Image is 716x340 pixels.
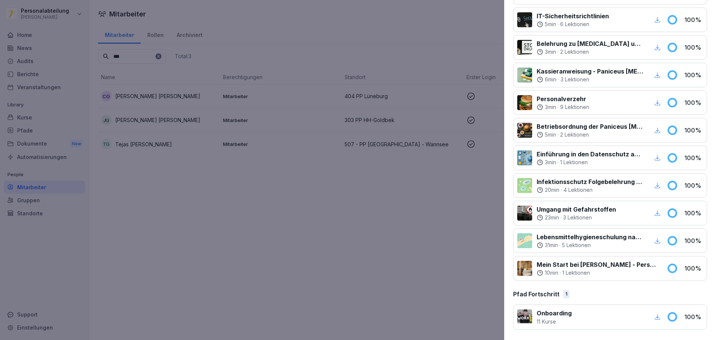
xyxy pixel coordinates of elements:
p: 5 Lektionen [562,241,591,249]
p: 11 Kurse [537,318,572,325]
p: Umgang mit Gefahrstoffen [537,205,616,214]
p: 3 min [545,159,556,166]
div: 1 [563,290,569,298]
p: IT-Sicherheitsrichtlinien [537,12,609,21]
p: Personalverzehr [537,94,589,103]
p: 5 min [545,131,556,138]
p: 20 min [545,186,559,194]
p: 100 % [684,312,703,321]
p: 3 min [545,103,556,111]
p: 6 Lektionen [560,21,589,28]
p: Kassieranweisung - Paniceus [MEDICAL_DATA] Systemzentrale GmbH [537,67,644,76]
div: · [537,48,644,56]
p: Onboarding [537,309,572,318]
p: Einführung in den Datenschutz am Arbeitsplatz nach Art. 13 ff. DSGVO [537,150,644,159]
p: 100 % [684,209,703,218]
div: · [537,159,644,166]
p: 100 % [684,43,703,52]
p: 2 Lektionen [560,48,589,56]
div: · [537,76,644,83]
div: · [537,214,616,221]
p: Pfad Fortschritt [513,290,559,299]
div: · [537,21,609,28]
p: Lebensmittelhygieneschulung nach EU-Verordnung (EG) Nr. 852 / 2004 [537,233,644,241]
p: 100 % [684,236,703,245]
div: · [537,241,644,249]
p: 100 % [684,15,703,24]
p: 3 Lektionen [560,76,589,83]
p: 100 % [684,264,703,273]
p: 100 % [684,153,703,162]
p: 23 min [545,214,559,221]
p: 3 min [545,48,556,56]
p: 100 % [684,126,703,135]
p: 3 Lektionen [563,214,592,221]
p: Mein Start bei [PERSON_NAME] - Personalfragebogen [537,260,658,269]
p: 5 min [545,21,556,28]
p: 100 % [684,71,703,79]
p: 31 min [545,241,558,249]
div: · [537,103,589,111]
div: · [537,131,644,138]
div: · [537,269,658,277]
p: 10 min [545,269,558,277]
p: 4 Lektionen [563,186,593,194]
p: 9 Lektionen [560,103,589,111]
p: 2 Lektionen [560,131,589,138]
p: 100 % [684,98,703,107]
p: Belehrung zu [MEDICAL_DATA] und Betäubungsmitteln am Arbeitsplatz [537,39,644,48]
p: Infektionsschutz Folgebelehrung (nach §43 IfSG) [537,177,644,186]
p: Betriebsordnung der Paniceus [MEDICAL_DATA] Systemzentrale [537,122,644,131]
div: · [537,186,644,194]
p: 100 % [684,181,703,190]
p: 1 Lektionen [562,269,590,277]
p: 1 Lektionen [560,159,588,166]
p: 6 min [545,76,556,83]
